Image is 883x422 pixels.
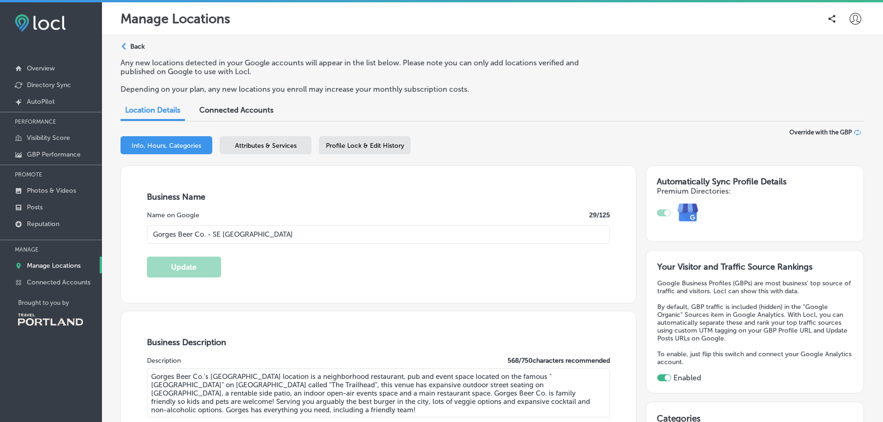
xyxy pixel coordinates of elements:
[18,299,102,306] p: Brought to you by
[657,350,852,366] p: To enable, just flip this switch and connect your Google Analytics account.
[671,195,705,230] img: e7ababfa220611ac49bdb491a11684a6.png
[27,262,81,270] p: Manage Locations
[147,337,610,347] h3: Business Description
[27,64,55,72] p: Overview
[147,257,221,277] button: Update
[657,262,852,272] h3: Your Visitor and Traffic Source Rankings
[147,192,610,202] h3: Business Name
[657,279,852,295] p: Google Business Profiles (GBPs) are most business' top source of traffic and visitors. Locl can s...
[147,211,199,219] label: Name on Google
[673,373,701,382] label: Enabled
[589,211,610,219] label: 29 /125
[125,106,180,114] span: Location Details
[27,278,90,286] p: Connected Accounts
[132,142,201,150] span: Info, Hours, Categories
[657,187,852,195] h4: Premium Directories:
[657,176,852,187] h3: Automatically Sync Profile Details
[121,11,230,26] p: Manage Locations
[235,142,297,150] span: Attributes & Services
[147,368,610,417] textarea: Gorges Beer Co.'s [GEOGRAPHIC_DATA] location is a neighborhood restaurant, pub and event space lo...
[18,314,83,326] img: Travel Portland
[130,43,145,50] p: Back
[121,85,604,94] p: Depending on your plan, any new locations you enroll may increase your monthly subscription costs.
[508,357,610,365] label: 568 / 750 characters recommended
[657,303,852,342] p: By default, GBP traffic is included (hidden) in the "Google Organic" Sources item in Google Analy...
[326,142,404,150] span: Profile Lock & Edit History
[27,134,70,142] p: Visibility Score
[789,129,852,136] span: Override with the GBP
[27,151,81,158] p: GBP Performance
[27,81,71,89] p: Directory Sync
[27,187,76,195] p: Photos & Videos
[121,58,604,76] p: Any new locations detected in your Google accounts will appear in the list below. Please note you...
[15,14,66,31] img: fda3e92497d09a02dc62c9cd864e3231.png
[27,98,55,106] p: AutoPilot
[199,106,273,114] span: Connected Accounts
[147,357,181,365] label: Description
[27,203,43,211] p: Posts
[147,225,610,244] input: Enter Location Name
[27,220,59,228] p: Reputation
